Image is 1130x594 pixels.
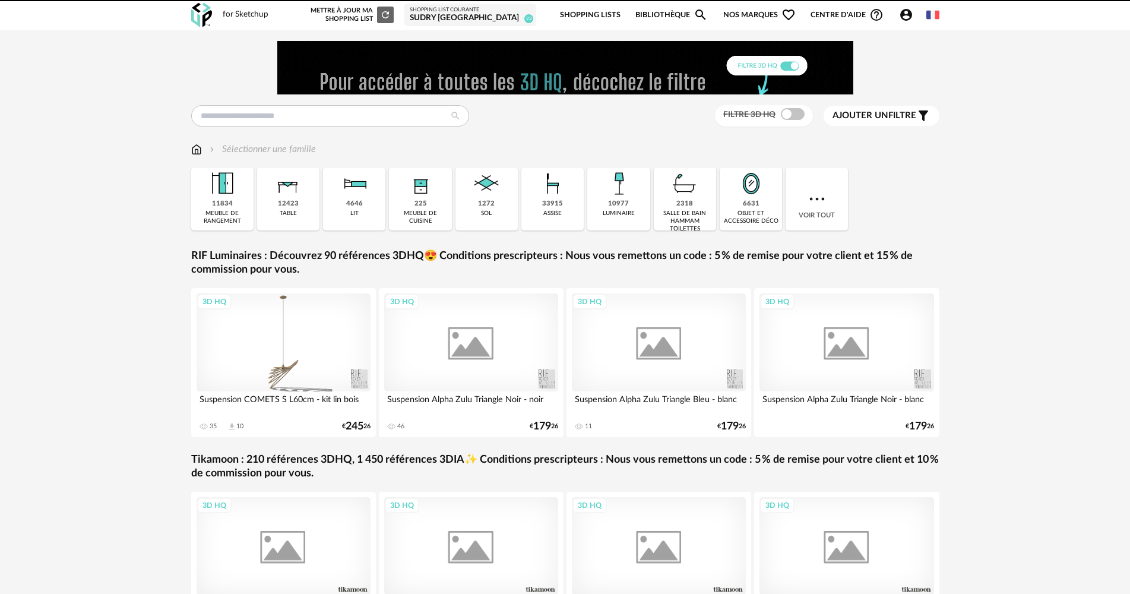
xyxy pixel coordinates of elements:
[899,8,913,22] span: Account Circle icon
[603,210,635,217] div: luminaire
[909,422,927,431] span: 179
[669,168,701,200] img: Salle%20de%20bain.png
[346,200,363,208] div: 4646
[385,294,419,309] div: 3D HQ
[585,422,592,431] div: 11
[210,422,217,431] div: 35
[572,498,607,513] div: 3D HQ
[717,422,746,431] div: € 26
[393,210,448,225] div: meuble de cuisine
[207,143,316,156] div: Sélectionner une famille
[786,168,848,230] div: Voir tout
[379,288,564,437] a: 3D HQ Suspension Alpha Zulu Triangle Noir - noir 46 €17926
[743,200,759,208] div: 6631
[603,168,635,200] img: Luminaire.png
[414,200,427,208] div: 225
[723,210,778,225] div: objet et accessoire déco
[481,210,492,217] div: sol
[723,1,796,29] span: Nos marques
[470,168,502,200] img: Sol.png
[197,498,232,513] div: 3D HQ
[530,422,558,431] div: € 26
[721,422,739,431] span: 179
[342,422,371,431] div: € 26
[754,288,939,437] a: 3D HQ Suspension Alpha Zulu Triangle Noir - blanc €17926
[833,110,916,122] span: filtre
[191,453,939,481] a: Tikamoon : 210 références 3DHQ, 1 450 références 3DIA✨ Conditions prescripteurs : Nous vous remet...
[397,422,404,431] div: 46
[280,210,297,217] div: table
[560,1,621,29] a: Shopping Lists
[197,294,232,309] div: 3D HQ
[350,210,359,217] div: lit
[191,249,939,277] a: RIF Luminaires : Découvrez 90 références 3DHQ😍 Conditions prescripteurs : Nous vous remettons un ...
[410,13,531,24] div: SUDRY [GEOGRAPHIC_DATA]
[759,391,934,415] div: Suspension Alpha Zulu Triangle Noir - blanc
[524,14,533,23] span: 22
[223,10,268,20] div: for Sketchup
[272,168,304,200] img: Table.png
[676,200,693,208] div: 2318
[197,391,371,415] div: Suspension COMETS S L60cm - kit lin bois
[346,422,363,431] span: 245
[384,391,559,415] div: Suspension Alpha Zulu Triangle Noir - noir
[207,143,217,156] img: svg+xml;base64,PHN2ZyB3aWR0aD0iMTYiIGhlaWdodD0iMTYiIHZpZXdCb3g9IjAgMCAxNiAxNiIgZmlsbD0ibm9uZSIgeG...
[916,109,930,123] span: Filter icon
[694,8,708,22] span: Magnify icon
[657,210,713,233] div: salle de bain hammam toilettes
[899,8,919,22] span: Account Circle icon
[608,200,629,208] div: 10977
[635,1,708,29] a: BibliothèqueMagnify icon
[537,168,569,200] img: Assise.png
[277,41,853,94] img: FILTRE%20HQ%20NEW_V1%20(4).gif
[811,8,884,22] span: Centre d'aideHelp Circle Outline icon
[212,200,233,208] div: 11834
[308,7,394,23] div: Mettre à jour ma Shopping List
[191,3,212,27] img: OXP
[926,8,939,21] img: fr
[824,106,939,126] button: Ajouter unfiltre Filter icon
[906,422,934,431] div: € 26
[404,168,436,200] img: Rangement.png
[781,8,796,22] span: Heart Outline icon
[195,210,250,225] div: meuble de rangement
[760,294,795,309] div: 3D HQ
[191,288,376,437] a: 3D HQ Suspension COMETS S L60cm - kit lin bois 35 Download icon 10 €24526
[723,110,776,119] span: Filtre 3D HQ
[236,422,243,431] div: 10
[410,7,531,14] div: Shopping List courante
[410,7,531,24] a: Shopping List courante SUDRY [GEOGRAPHIC_DATA] 22
[533,422,551,431] span: 179
[191,143,202,156] img: svg+xml;base64,PHN2ZyB3aWR0aD0iMTYiIGhlaWdodD0iMTciIHZpZXdCb3g9IjAgMCAxNiAxNyIgZmlsbD0ibm9uZSIgeG...
[572,391,746,415] div: Suspension Alpha Zulu Triangle Bleu - blanc
[385,498,419,513] div: 3D HQ
[735,168,767,200] img: Miroir.png
[278,200,299,208] div: 12423
[543,210,562,217] div: assise
[478,200,495,208] div: 1272
[566,288,752,437] a: 3D HQ Suspension Alpha Zulu Triangle Bleu - blanc 11 €17926
[806,188,828,210] img: more.7b13dc1.svg
[833,111,888,120] span: Ajouter un
[380,11,391,18] span: Refresh icon
[869,8,884,22] span: Help Circle Outline icon
[206,168,238,200] img: Meuble%20de%20rangement.png
[572,294,607,309] div: 3D HQ
[760,498,795,513] div: 3D HQ
[227,422,236,431] span: Download icon
[542,200,563,208] div: 33915
[338,168,371,200] img: Literie.png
